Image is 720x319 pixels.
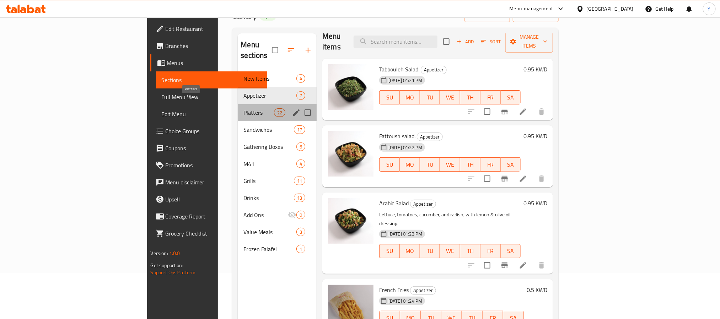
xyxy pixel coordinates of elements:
[483,246,498,256] span: FR
[510,5,553,13] div: Menu-management
[150,54,267,71] a: Menus
[504,246,518,256] span: SA
[151,249,168,258] span: Version:
[150,140,267,157] a: Coupons
[423,159,437,170] span: TU
[150,208,267,225] a: Coverage Report
[460,157,480,172] button: TH
[294,177,305,185] div: items
[505,31,553,53] button: Manage items
[440,90,460,104] button: WE
[162,93,262,101] span: Full Menu View
[496,257,513,274] button: Branch-specific-item
[166,42,262,50] span: Branches
[238,138,317,155] div: Gathering Boxes6
[238,67,317,260] nav: Menu sections
[519,261,527,270] a: Edit menu item
[382,159,397,170] span: SU
[156,71,267,88] a: Sections
[243,228,296,236] span: Value Meals
[518,11,553,20] span: export
[454,36,477,47] span: Add item
[410,286,436,295] div: Appetizer
[417,133,442,141] span: Appetizer
[439,34,454,49] span: Select section
[386,298,425,304] span: [DATE] 01:24 PM
[460,244,480,258] button: TH
[274,109,285,116] span: 22
[523,131,547,141] h6: 0.95 KWD
[460,90,480,104] button: TH
[238,87,317,104] div: Appetizer7
[328,64,374,110] img: Tabbouleh Salad.
[169,249,180,258] span: 1.0.0
[328,131,374,177] img: Fattoush salad.
[243,159,296,168] span: M41
[533,170,550,187] button: delete
[708,5,711,13] span: Y
[162,110,262,118] span: Edit Menu
[463,246,478,256] span: TH
[297,144,305,150] span: 6
[417,133,443,141] div: Appetizer
[238,155,317,172] div: M414
[477,36,505,47] span: Sort items
[454,36,477,47] button: Add
[382,246,397,256] span: SU
[463,92,478,103] span: TH
[238,206,317,223] div: Add Ons0
[283,42,300,59] span: Sort sections
[294,126,305,133] span: 17
[480,90,501,104] button: FR
[156,106,267,123] a: Edit Menu
[151,268,196,277] a: Support.OpsPlatform
[297,75,305,82] span: 4
[533,103,550,120] button: delete
[410,200,436,208] span: Appetizer
[167,59,262,67] span: Menus
[238,189,317,206] div: Drinks13
[296,228,305,236] div: items
[496,170,513,187] button: Branch-specific-item
[296,91,305,100] div: items
[150,123,267,140] a: Choice Groups
[386,144,425,151] span: [DATE] 01:22 PM
[166,144,262,152] span: Coupons
[166,229,262,238] span: Grocery Checklist
[403,159,417,170] span: MO
[501,244,521,258] button: SA
[243,194,294,202] span: Drinks
[162,76,262,84] span: Sections
[443,246,457,256] span: WE
[166,195,262,204] span: Upsell
[463,159,478,170] span: TH
[243,245,296,253] span: Frozen Falafel
[420,244,440,258] button: TU
[504,92,518,103] span: SA
[156,88,267,106] a: Full Menu View
[501,90,521,104] button: SA
[294,178,305,184] span: 11
[480,157,501,172] button: FR
[150,191,267,208] a: Upsell
[243,142,296,151] div: Gathering Boxes
[440,244,460,258] button: WE
[166,161,262,169] span: Promotions
[400,157,420,172] button: MO
[151,261,183,270] span: Get support on:
[243,91,296,100] span: Appetizer
[296,74,305,83] div: items
[501,157,521,172] button: SA
[150,157,267,174] a: Promotions
[379,244,400,258] button: SU
[268,43,283,58] span: Select all sections
[379,64,419,75] span: Tabbouleh Salad.
[243,125,294,134] div: Sandwiches
[420,90,440,104] button: TU
[423,92,437,103] span: TU
[421,66,447,74] div: Appetizer
[297,212,305,218] span: 0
